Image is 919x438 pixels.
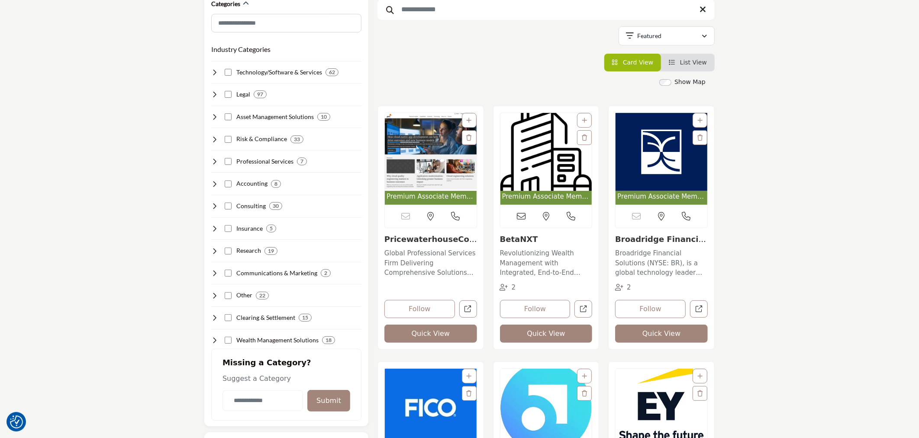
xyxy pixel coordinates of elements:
[674,77,706,87] label: Show Map
[697,117,703,124] a: Add To List
[211,44,271,55] button: Industry Categories
[236,291,252,300] h4: Other: Encompassing various other services and organizations supporting the securities industry e...
[274,181,277,187] b: 8
[467,373,472,380] a: Add To List
[500,283,516,293] div: Followers
[616,113,707,205] a: Open Listing in new tab
[680,59,707,66] span: List View
[271,180,281,188] div: 8 Results For Accounting
[236,90,250,99] h4: Legal: Providing legal advice, compliance support, and litigation services to securities industry...
[512,283,516,291] span: 2
[384,235,477,253] a: PricewaterhouseCoope...
[225,180,232,187] input: Select Accounting checkbox
[615,300,686,318] button: Follow
[615,235,708,244] h3: Broadridge Financial Solutions, Inc.
[10,415,23,428] button: Consent Preferences
[225,314,232,321] input: Select Clearing & Settlement checkbox
[264,247,277,255] div: 19 Results For Research
[321,269,331,277] div: 2 Results For Communications & Marketing
[236,313,295,322] h4: Clearing & Settlement: Facilitating the efficient processing, clearing, and settlement of securit...
[615,248,708,278] p: Broadridge Financial Solutions (NYSE: BR), is a global technology leader with the trusted experti...
[329,69,335,75] b: 62
[225,203,232,209] input: Select Consulting checkbox
[290,135,303,143] div: 33 Results For Risk & Compliance
[322,336,335,344] div: 18 Results For Wealth Management Solutions
[259,293,265,299] b: 22
[612,59,654,66] a: View Card
[270,225,273,232] b: 5
[225,136,232,143] input: Select Risk & Compliance checkbox
[690,300,708,318] a: Open broadridge-financial-solutions-inc in new tab
[297,158,307,165] div: 7 Results For Professional Services
[615,246,708,278] a: Broadridge Financial Solutions (NYSE: BR), is a global technology leader with the trusted experti...
[500,325,593,343] button: Quick View
[266,225,276,232] div: 5 Results For Insurance
[236,113,314,121] h4: Asset Management Solutions: Offering investment strategies, portfolio management, and performance...
[615,325,708,343] button: Quick View
[225,113,232,120] input: Select Asset Management Solutions checkbox
[324,270,327,276] b: 2
[384,248,477,278] p: Global Professional Services Firm Delivering Comprehensive Solutions for Financial Institutions P...
[500,235,538,244] a: BetaNXT
[236,202,266,210] h4: Consulting: Providing strategic, operational, and technical consulting services to securities ind...
[222,390,303,411] input: Category Name
[669,59,707,66] a: View List
[273,203,279,209] b: 30
[574,300,592,318] a: Open betanxt in new tab
[254,90,267,98] div: 97 Results For Legal
[299,314,312,322] div: 15 Results For Clearing & Settlement
[582,117,587,124] a: Add To List
[225,337,232,344] input: Select Wealth Management Solutions checkbox
[236,157,293,166] h4: Professional Services: Delivering staffing, training, and outsourcing services to support securit...
[257,91,263,97] b: 97
[627,283,631,291] span: 2
[326,337,332,343] b: 18
[385,113,477,191] img: PricewaterhouseCoopers LLP
[256,292,269,300] div: 22 Results For Other
[225,91,232,98] input: Select Legal checkbox
[502,192,590,202] span: Premium Associate Member
[268,248,274,254] b: 19
[615,283,631,293] div: Followers
[236,269,317,277] h4: Communications & Marketing: Delivering marketing, public relations, and investor relations servic...
[384,235,477,244] h3: PricewaterhouseCoopers LLP
[317,113,330,121] div: 10 Results For Asset Management Solutions
[619,26,715,45] button: Featured
[236,68,322,77] h4: Technology/Software & Services: Developing and implementing technology solutions to support secur...
[236,135,287,143] h4: Risk & Compliance: Helping securities industry firms manage risk, ensure compliance, and prevent ...
[616,113,707,191] img: Broadridge Financial Solutions, Inc.
[321,114,327,120] b: 10
[300,158,303,164] b: 7
[500,113,592,205] a: Open Listing in new tab
[302,315,308,321] b: 15
[500,300,571,318] button: Follow
[211,14,361,32] input: Search Category
[384,246,477,278] a: Global Professional Services Firm Delivering Comprehensive Solutions for Financial Institutions P...
[500,235,593,244] h3: BetaNXT
[582,373,587,380] a: Add To List
[10,415,23,428] img: Revisit consent button
[225,158,232,165] input: Select Professional Services checkbox
[222,374,291,383] span: Suggest a Category
[385,113,477,205] a: Open Listing in new tab
[384,325,477,343] button: Quick View
[236,179,268,188] h4: Accounting: Providing financial reporting, auditing, tax, and advisory services to securities ind...
[623,59,653,66] span: Card View
[236,336,319,345] h4: Wealth Management Solutions: Providing comprehensive wealth management services to high-net-worth...
[617,192,706,202] span: Premium Associate Member
[638,32,662,40] p: Featured
[467,117,472,124] a: Add To List
[307,390,350,412] button: Submit
[387,192,475,202] span: Premium Associate Member
[384,300,455,318] button: Follow
[661,54,715,71] li: List View
[294,136,300,142] b: 33
[459,300,477,318] a: Open pricewaterhousecoopers-llp in new tab
[225,248,232,254] input: Select Research checkbox
[236,246,261,255] h4: Research: Conducting market, financial, economic, and industry research for securities industry p...
[225,270,232,277] input: Select Communications & Marketing checkbox
[269,202,282,210] div: 30 Results For Consulting
[615,235,706,253] a: Broadridge Financial...
[236,224,263,233] h4: Insurance: Offering insurance solutions to protect securities industry firms from various risks.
